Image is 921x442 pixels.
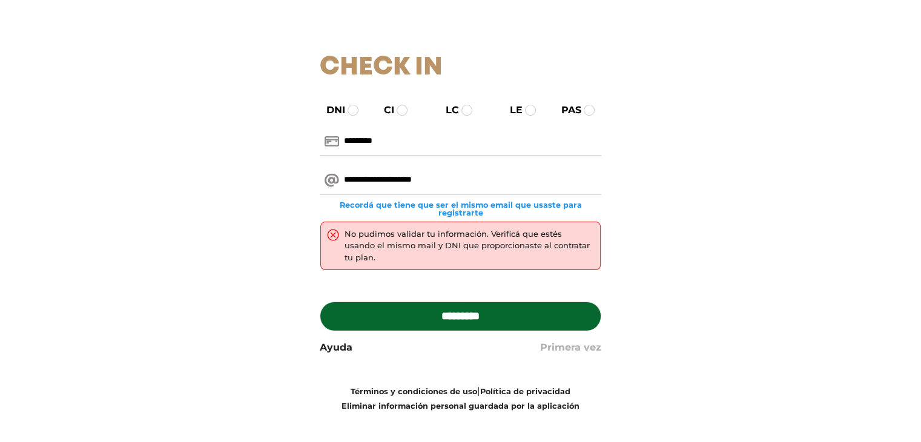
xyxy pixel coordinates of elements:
[480,387,570,396] a: Política de privacidad
[320,340,352,355] a: Ayuda
[499,103,523,117] label: LE
[435,103,459,117] label: LC
[320,53,601,83] h1: Check In
[315,103,345,117] label: DNI
[351,387,477,396] a: Términos y condiciones de uso
[373,103,394,117] label: CI
[342,401,579,411] a: Eliminar información personal guardada por la aplicación
[540,340,601,355] a: Primera vez
[550,103,581,117] label: PAS
[345,228,594,264] div: No pudimos validar tu información. Verificá que estés usando el mismo mail y DNI que proporcionas...
[311,384,610,413] div: |
[320,201,601,217] small: Recordá que tiene que ser el mismo email que usaste para registrarte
